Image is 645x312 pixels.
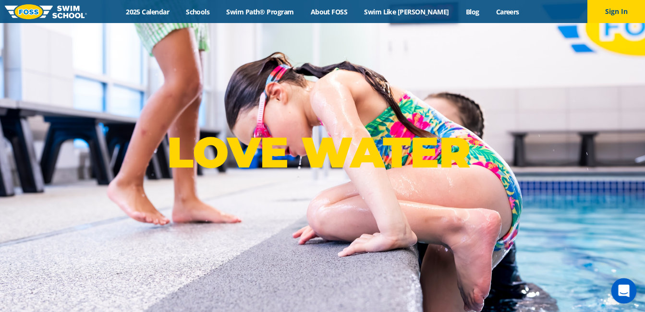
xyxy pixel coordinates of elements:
sup: ® [470,136,478,148]
div: Open Intercom Messenger [611,278,637,304]
img: FOSS Swim School Logo [5,4,87,19]
a: Swim Path® Program [218,7,302,16]
a: Blog [457,7,487,16]
a: Swim Like [PERSON_NAME] [356,7,458,16]
a: Schools [178,7,218,16]
p: LOVE WATER [167,127,478,178]
a: Careers [487,7,527,16]
a: About FOSS [302,7,356,16]
a: 2025 Calendar [118,7,178,16]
